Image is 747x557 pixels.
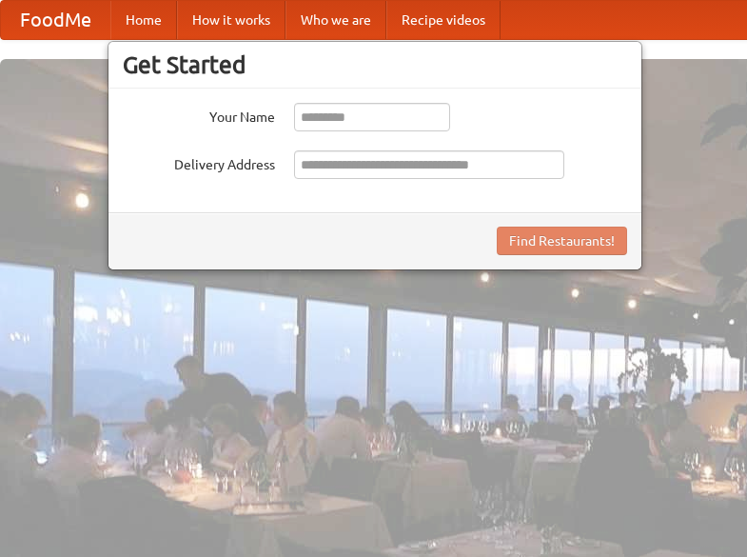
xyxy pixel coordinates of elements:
[497,227,627,255] button: Find Restaurants!
[110,1,177,39] a: Home
[386,1,501,39] a: Recipe videos
[177,1,285,39] a: How it works
[123,150,275,174] label: Delivery Address
[285,1,386,39] a: Who we are
[123,50,627,79] h3: Get Started
[1,1,110,39] a: FoodMe
[123,103,275,127] label: Your Name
